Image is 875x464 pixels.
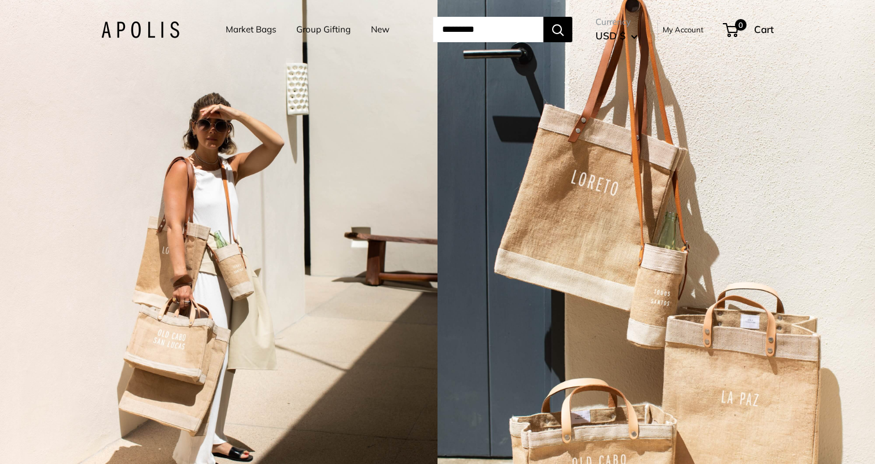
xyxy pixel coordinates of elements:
a: Group Gifting [296,21,351,38]
button: Search [543,17,572,42]
span: USD $ [595,30,626,42]
a: Market Bags [226,21,276,38]
span: Currency [595,14,638,30]
a: New [371,21,389,38]
input: Search... [433,17,543,42]
span: Cart [754,23,774,35]
a: My Account [663,23,704,36]
button: USD $ [595,27,638,45]
a: 0 Cart [724,20,774,39]
img: Apolis [101,21,179,38]
span: 0 [735,19,747,31]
